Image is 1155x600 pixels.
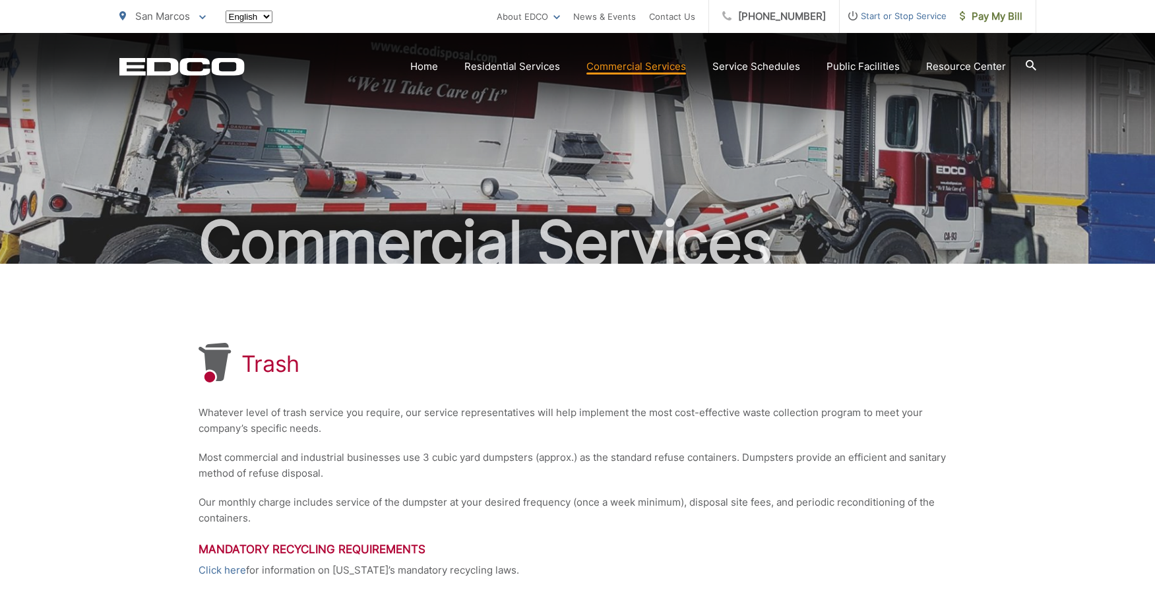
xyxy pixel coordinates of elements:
a: Commercial Services [586,59,686,75]
a: About EDCO [497,9,560,24]
p: for information on [US_STATE]’s mandatory recycling laws. [199,562,957,578]
h2: Commercial Services [119,210,1036,276]
h3: Mandatory Recycling Requirements [199,543,957,556]
a: News & Events [573,9,636,24]
p: Most commercial and industrial businesses use 3 cubic yard dumpsters (approx.) as the standard re... [199,450,957,481]
span: San Marcos [135,10,190,22]
a: EDCD logo. Return to the homepage. [119,57,245,76]
p: Our monthly charge includes service of the dumpster at your desired frequency (once a week minimu... [199,495,957,526]
a: Home [410,59,438,75]
a: Contact Us [649,9,695,24]
a: Public Facilities [827,59,900,75]
p: Whatever level of trash service you require, our service representatives will help implement the ... [199,405,957,436]
select: Select a language [226,11,272,23]
h1: Trash [241,351,300,377]
a: Residential Services [464,59,560,75]
span: Pay My Bill [960,9,1022,24]
a: Click here [199,562,246,578]
a: Resource Center [926,59,1006,75]
a: Service Schedules [712,59,800,75]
